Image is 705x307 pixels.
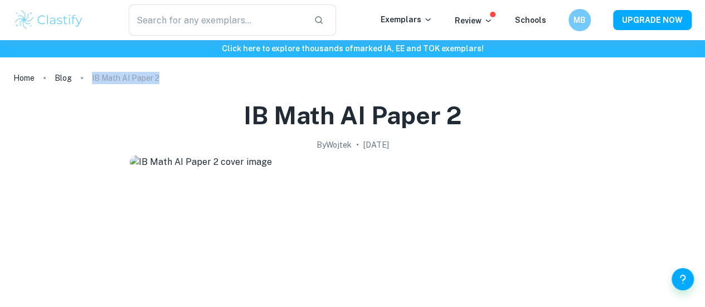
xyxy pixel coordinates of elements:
[515,16,546,25] a: Schools
[2,42,703,55] h6: Click here to explore thousands of marked IA, EE and TOK exemplars !
[13,9,84,31] img: Clastify logo
[55,70,72,86] a: Blog
[317,139,352,151] h2: By Wojtek
[244,99,461,132] h1: IB Math AI Paper 2
[573,14,586,26] h6: MB
[13,70,35,86] a: Home
[672,268,694,290] button: Help and Feedback
[92,72,159,84] p: IB Math AI Paper 2
[613,10,692,30] button: UPGRADE NOW
[356,139,359,151] p: •
[363,139,389,151] h2: [DATE]
[568,9,591,31] button: MB
[455,14,493,27] p: Review
[129,4,305,36] input: Search for any exemplars...
[381,13,432,26] p: Exemplars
